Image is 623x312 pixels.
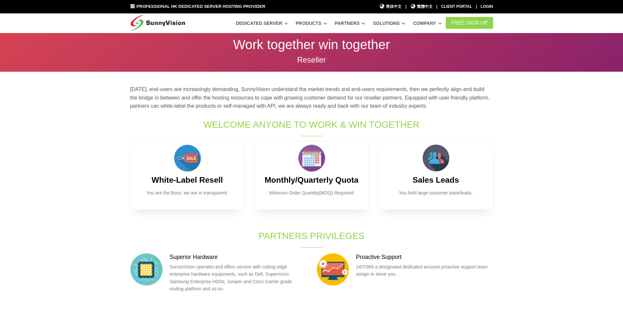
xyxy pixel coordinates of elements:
[389,189,483,196] p: You hold large customer base/leads.
[171,142,204,174] img: sales.png
[413,175,459,184] b: Sales Leads
[405,4,406,10] li: |
[476,4,477,10] li: |
[441,4,472,9] a: Client Portal
[130,38,493,51] p: Work together win together
[152,175,223,184] b: White-Label Resell
[373,17,405,29] a: Solutions
[379,4,402,10] a: 简体中文
[265,189,359,196] p: Minimum Order Quantity(MOQ) Required!
[140,189,234,196] p: You are the Boss, we are in transparent.
[481,4,493,9] a: Login
[236,17,288,29] a: Dedicated Server
[296,17,327,29] a: Products
[136,4,265,9] span: Professional HK Dedicated Server Hosting Provider
[203,229,421,242] h1: Partners Privileges
[335,17,365,29] a: Partners
[356,263,493,278] p: 24/7/365 a designated dedicated account proactive support team assign to serve you.
[295,142,328,174] img: calendar.png
[130,56,493,64] p: Reseller
[436,4,437,10] li: |
[130,85,493,110] p: [DATE], end-users are increasingly demanding, SunnyVision understand the market trends and end-us...
[413,17,442,29] a: Company
[420,142,452,174] img: customer.png
[170,253,307,261] h3: Superior Hardware
[356,253,493,261] h3: Proactive Support
[265,175,358,184] b: Monthly/Quarterly Quota
[130,253,163,286] img: hardware.png
[203,118,421,131] h1: Welcome Anyone to Work & Win Together
[410,4,433,10] a: 繁體中文
[317,253,349,286] img: support.png
[170,263,307,293] p: SunnyVision operates and offers service with cutting edge enterprise hardware equipments, such as...
[446,17,493,29] a: FREE Sign Up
